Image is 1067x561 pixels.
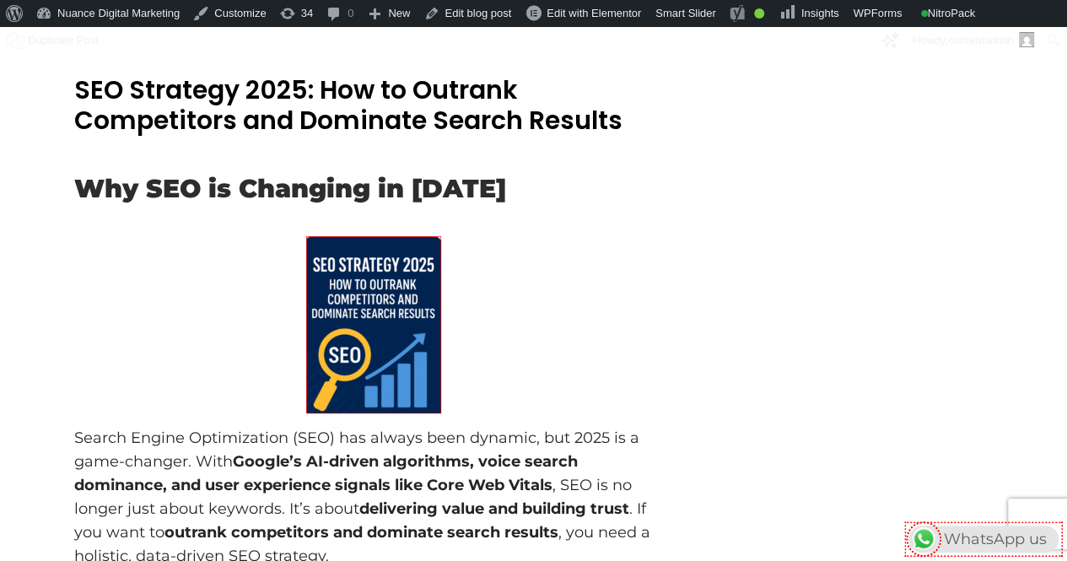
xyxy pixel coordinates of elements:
img: WhatsApp [910,526,937,553]
a: Howdy, [907,27,1041,54]
strong: delivering value and building trust [359,499,629,518]
a: WhatsAppWhatsApp us [908,530,1059,548]
strong: outrank competitors and dominate search results [164,523,558,542]
strong: Why SEO is Changing in [DATE] [74,173,506,204]
span: Edit with Elementor [547,7,641,19]
span: Insights [801,7,839,19]
h2: SEO Strategy 2025: How to Outrank Competitors and Dominate Search Results [74,75,673,136]
span: Duplicate Post [28,27,99,54]
div: Good [754,8,764,19]
span: contentadmin [948,34,1014,46]
div: WhatsApp us [908,526,1059,553]
strong: Google’s AI-driven algorithms, voice search dominance, and user experience signals like Core Web ... [74,452,578,494]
